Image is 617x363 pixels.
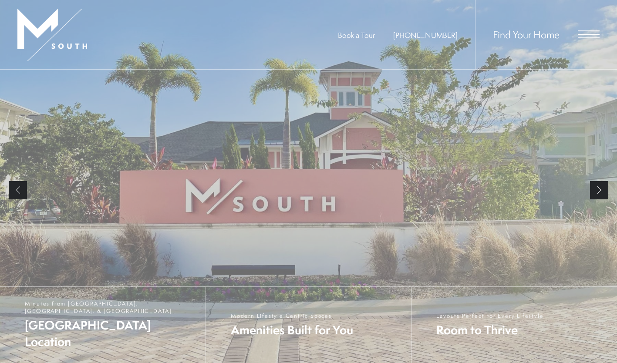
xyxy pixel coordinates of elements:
span: Layouts Perfect For Every Lifestyle [436,312,543,319]
span: Modern Lifestyle Centric Spaces [231,312,353,319]
span: Minutes from [GEOGRAPHIC_DATA], [GEOGRAPHIC_DATA], & [GEOGRAPHIC_DATA] [25,300,197,315]
a: Previous [9,181,27,199]
span: Amenities Built for You [231,322,353,338]
a: Call Us at 813-570-8014 [393,30,458,40]
span: [PHONE_NUMBER] [393,30,458,40]
a: Modern Lifestyle Centric Spaces [206,287,411,363]
span: [GEOGRAPHIC_DATA] Location [25,317,197,350]
a: Next [590,181,608,199]
button: Open Menu [578,30,600,38]
a: Book a Tour [338,30,375,40]
span: Room to Thrive [436,322,543,338]
a: Layouts Perfect For Every Lifestyle [411,287,617,363]
a: Find Your Home [493,27,560,41]
img: MSouth [17,9,87,61]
